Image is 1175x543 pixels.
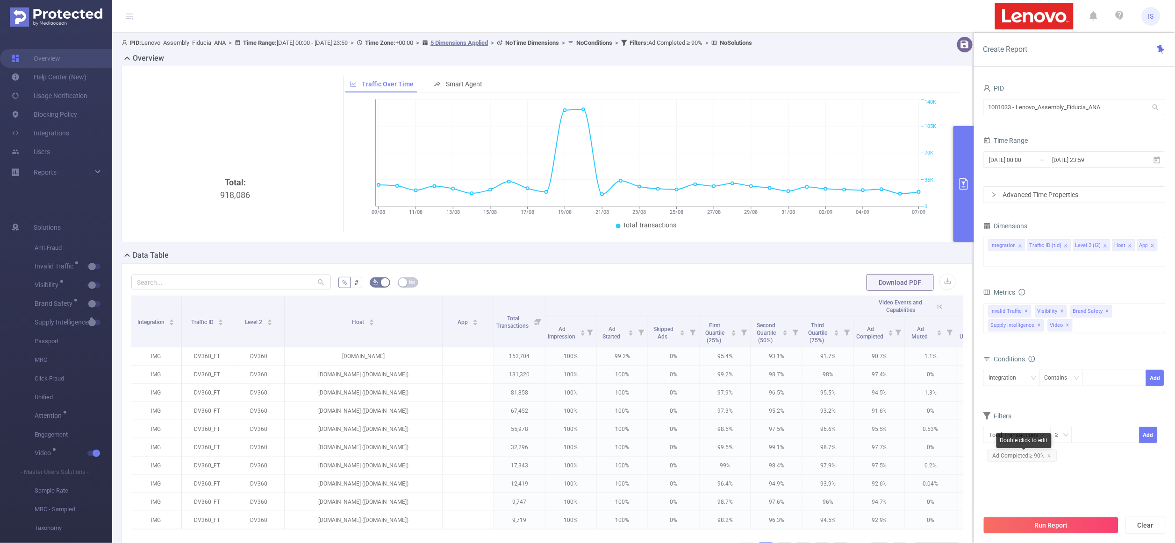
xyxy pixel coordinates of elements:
[680,332,685,335] i: icon: caret-down
[545,457,596,474] p: 100%
[1063,432,1069,439] i: icon: down
[35,481,112,500] span: Sample Rate
[532,296,545,347] i: Filter menu
[545,420,596,438] p: 100%
[494,475,545,493] p: 12,419
[245,319,264,325] span: Level 2
[285,402,442,420] p: [DOMAIN_NAME] ([DOMAIN_NAME])
[494,420,545,438] p: 55,978
[1029,356,1035,362] i: icon: info-circle
[1019,289,1025,296] i: icon: info-circle
[494,402,545,420] p: 67,452
[342,279,347,286] span: %
[731,329,737,331] i: icon: caret-up
[1112,239,1135,251] li: Host
[473,322,478,324] i: icon: caret-down
[558,209,572,215] tspan: 19/08
[751,457,802,474] p: 98.4%
[905,420,956,438] p: 0.53%
[700,366,751,383] p: 99.2%
[226,39,235,46] span: >
[1114,240,1125,252] div: Host
[751,347,802,365] p: 93.1%
[1071,305,1112,317] span: Brand Safety
[130,347,181,365] p: IMG
[597,347,648,365] p: 99.2%
[648,420,699,438] p: 0%
[854,384,905,402] p: 94.5%
[1139,427,1157,443] button: Add
[545,347,596,365] p: 100%
[925,123,937,129] tspan: 105K
[369,318,374,321] i: icon: caret-up
[802,457,853,474] p: 97.9%
[905,457,956,474] p: 0.2%
[989,305,1032,317] span: Invalid Traffic
[169,322,174,324] i: icon: caret-down
[1066,320,1070,331] span: ✕
[597,402,648,420] p: 100%
[707,209,721,215] tspan: 27/08
[802,384,853,402] p: 95.5%
[130,457,181,474] p: IMG
[285,438,442,456] p: [DOMAIN_NAME] ([DOMAIN_NAME])
[925,177,934,183] tspan: 35K
[633,209,646,215] tspan: 23/08
[494,457,545,474] p: 17,343
[628,329,634,334] div: Sort
[35,282,62,288] span: Visibility
[35,519,112,537] span: Taxonomy
[362,80,414,88] span: Traffic Over Time
[11,86,87,105] a: Usage Notification
[458,319,470,325] span: App
[856,326,885,340] span: Ad Completed
[1106,306,1110,317] span: ✕
[745,209,758,215] tspan: 29/08
[648,457,699,474] p: 0%
[983,517,1119,534] button: Run Report
[991,192,997,197] i: icon: right
[488,39,497,46] span: >
[1035,305,1067,317] span: Visibility
[856,209,870,215] tspan: 04/09
[182,384,233,402] p: DV360_FT
[957,402,1008,420] p: 0%
[233,384,284,402] p: DV360
[1038,320,1041,331] span: ✕
[680,329,685,331] i: icon: caret-up
[35,450,54,456] span: Video
[983,289,1015,296] span: Metrics
[751,402,802,420] p: 95.2%
[854,457,905,474] p: 97.5%
[233,438,284,456] p: DV360
[648,347,699,365] p: 0%
[854,438,905,456] p: 97.7%
[802,420,853,438] p: 96.6%
[373,279,379,285] i: icon: bg-colors
[10,7,102,27] img: Protected Media
[34,169,57,176] span: Reports
[983,222,1027,230] span: Dimensions
[135,176,336,333] div: 918,086
[1148,7,1154,26] span: IS
[521,209,534,215] tspan: 17/08
[1146,370,1164,386] button: Add
[819,209,832,215] tspan: 02/09
[545,366,596,383] p: 100%
[912,209,926,215] tspan: 07/09
[1031,375,1037,382] i: icon: down
[169,318,174,324] div: Sort
[983,137,1028,144] span: Time Range
[888,332,893,335] i: icon: caret-down
[700,457,751,474] p: 99%
[1027,239,1071,251] li: Traffic ID (tid)
[957,384,1008,402] p: 0%
[1103,243,1108,249] i: icon: close
[35,239,112,257] span: Anti-Fraud
[580,329,586,334] div: Sort
[888,329,894,334] div: Sort
[580,332,585,335] i: icon: caret-down
[630,39,702,46] span: Ad Completed ≥ 90%
[648,366,699,383] p: 0%
[218,318,223,321] i: icon: caret-up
